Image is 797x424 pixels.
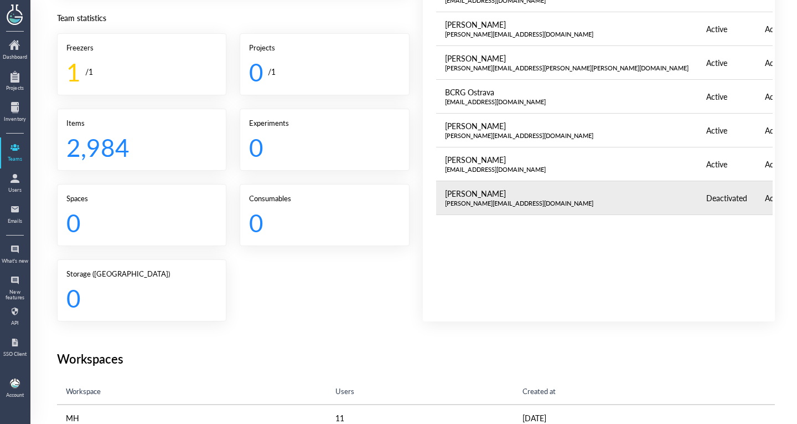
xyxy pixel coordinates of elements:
div: SSO Client [1,351,29,357]
div: [PERSON_NAME] [445,154,689,165]
td: Active [697,114,756,147]
td: Active [697,80,756,114]
div: 0 [66,283,208,312]
div: Consumables [249,193,400,203]
div: [PERSON_NAME][EMAIL_ADDRESS][PERSON_NAME][PERSON_NAME][DOMAIN_NAME] [445,64,689,73]
div: 0 [249,57,263,86]
div: Freezers [66,43,217,53]
td: Admin [756,114,797,147]
a: API [1,303,29,331]
div: [PERSON_NAME] [445,19,689,30]
div: What's new [1,258,29,264]
div: [PERSON_NAME][EMAIL_ADDRESS][DOMAIN_NAME] [445,199,689,208]
div: / 1 [85,65,93,78]
div: [PERSON_NAME][EMAIL_ADDRESS][DOMAIN_NAME] [445,131,689,140]
div: [PERSON_NAME] [445,53,689,64]
a: Dashboard [1,37,29,65]
a: Teams [1,139,29,167]
img: genemod logo [2,1,28,27]
td: Deactivated [697,181,756,215]
td: Active [697,46,756,80]
div: Workspaces [57,348,775,369]
div: [EMAIL_ADDRESS][DOMAIN_NAME] [445,165,689,174]
div: [PERSON_NAME] [445,188,689,199]
td: Admin [756,147,797,181]
div: 2,984 [66,132,208,161]
div: Account [6,392,24,398]
div: Projects [249,43,400,53]
img: b9474ba4-a536-45cc-a50d-c6e2543a7ac2.jpeg [10,379,20,389]
div: Storage ([GEOGRAPHIC_DATA]) [66,269,217,279]
td: Admin [756,12,797,46]
div: Inventory [1,116,29,122]
td: Active [697,12,756,46]
div: / 1 [268,65,276,78]
div: Team statistics [57,11,410,24]
div: [EMAIL_ADDRESS][DOMAIN_NAME] [445,98,689,106]
a: What's new [1,241,29,269]
div: 1 [66,57,81,86]
div: [PERSON_NAME][EMAIL_ADDRESS][DOMAIN_NAME] [445,30,689,39]
div: 0 [66,208,208,237]
span: Workspace [66,386,101,396]
td: Admin [756,80,797,114]
div: [PERSON_NAME] [445,120,689,131]
td: Active [697,147,756,181]
td: Admin [756,46,797,80]
div: Emails [1,218,29,224]
div: 0 [249,208,391,237]
div: Projects [1,85,29,91]
td: Admin [756,181,797,215]
a: Inventory [1,99,29,127]
div: New features [1,289,29,301]
div: Items [66,118,217,128]
span: Users [335,386,354,396]
span: Created at [522,386,556,396]
div: API [1,320,29,326]
div: Experiments [249,118,400,128]
div: Dashboard [1,54,29,60]
div: BCRG Ostrava [445,86,689,98]
a: Emails [1,201,29,229]
a: New features [1,272,29,300]
a: Users [1,170,29,198]
div: Teams [1,156,29,162]
div: 0 [249,132,391,161]
div: Users [1,187,29,193]
div: Spaces [66,193,217,203]
a: SSO Client [1,334,29,362]
a: Projects [1,68,29,96]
